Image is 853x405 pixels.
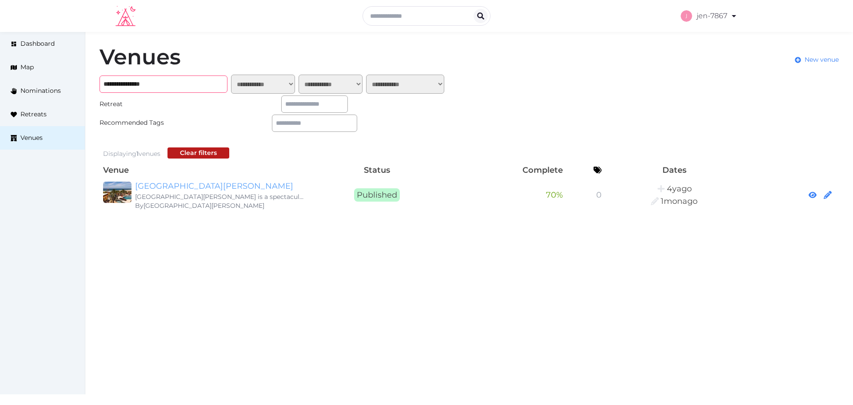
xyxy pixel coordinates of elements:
div: [GEOGRAPHIC_DATA][PERSON_NAME] is a spectacular Boutique Beach Resort located right on the Pacifi... [135,192,306,201]
div: Displaying venues [103,149,160,159]
span: New venue [805,55,839,64]
th: Status [309,162,445,178]
span: Venues [20,133,43,143]
span: 0 [596,190,602,200]
h1: Venues [100,46,181,67]
div: Clear filters [180,148,217,158]
img: Villa Santa Cruz [103,182,132,203]
span: 1 [136,150,139,158]
span: 4:30PM, June 14th, 2021 [667,184,692,194]
th: Dates [605,162,743,178]
span: Map [20,63,34,72]
th: Complete [445,162,566,178]
div: Recommended Tags [100,118,185,127]
span: Dashboard [20,39,55,48]
button: Clear filters [167,147,229,159]
span: 70 % [546,190,563,200]
span: Retreats [20,110,47,119]
span: Published [354,188,400,202]
div: By [GEOGRAPHIC_DATA][PERSON_NAME] [135,201,306,210]
span: Nominations [20,86,61,95]
th: Venue [100,162,309,178]
a: jen-7867 [681,4,737,28]
span: 9:55AM, August 7th, 2025 [661,196,698,206]
a: [GEOGRAPHIC_DATA][PERSON_NAME] [135,180,306,192]
div: Retreat [100,99,185,109]
a: New venue [795,55,839,64]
